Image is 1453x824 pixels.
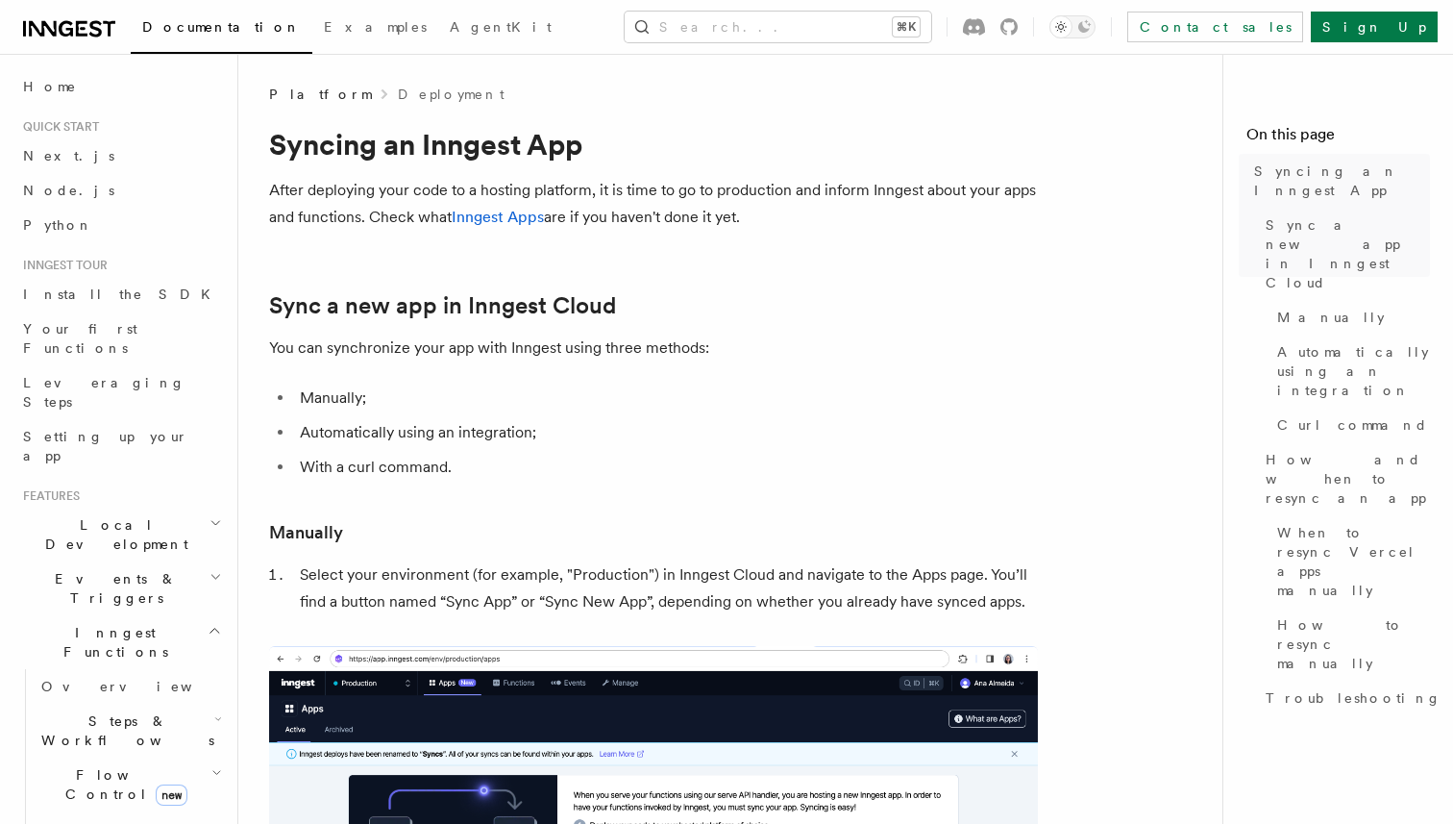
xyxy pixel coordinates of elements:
[294,454,1038,481] li: With a curl command.
[23,148,114,163] span: Next.js
[1246,154,1430,208] a: Syncing an Inngest App
[1269,300,1430,335] a: Manually
[294,562,1038,615] li: Select your environment (for example, "Production") in Inngest Cloud and navigate to the Apps pag...
[131,6,312,54] a: Documentation
[398,85,505,104] a: Deployment
[15,258,108,273] span: Inngest tour
[269,177,1038,231] p: After deploying your code to a hosting platform, it is time to go to production and inform Innges...
[1258,442,1430,515] a: How and when to resync an app
[15,488,80,504] span: Features
[312,6,438,52] a: Examples
[41,679,239,694] span: Overview
[1246,123,1430,154] h4: On this page
[15,277,226,312] a: Install the SDK
[23,217,93,233] span: Python
[294,419,1038,446] li: Automatically using an integration;
[438,6,563,52] a: AgentKit
[15,69,226,104] a: Home
[893,17,920,37] kbd: ⌘K
[23,321,137,356] span: Your first Functions
[15,119,99,135] span: Quick start
[156,785,187,806] span: new
[15,623,208,662] span: Inngest Functions
[1269,335,1430,408] a: Automatically using an integration
[34,704,226,758] button: Steps & Workflows
[15,515,209,554] span: Local Development
[1277,308,1385,327] span: Manually
[1311,12,1438,42] a: Sign Up
[1254,162,1430,200] span: Syncing an Inngest App
[294,385,1038,412] li: Manually;
[269,519,343,546] a: Manually
[23,77,77,96] span: Home
[1277,615,1430,673] span: How to resync manually
[15,138,226,173] a: Next.js
[1049,15,1096,38] button: Toggle dark mode
[34,669,226,704] a: Overview
[34,758,226,812] button: Flow Controlnew
[15,419,226,473] a: Setting up your app
[1258,208,1430,300] a: Sync a new app in Inngest Cloud
[23,375,185,410] span: Leveraging Steps
[269,292,616,319] a: Sync a new app in Inngest Cloud
[1258,681,1430,715] a: Troubleshooting
[1277,415,1428,435] span: Curl command
[15,508,226,562] button: Local Development
[269,335,1038,362] p: You can synchronize your app with Inngest using three methods:
[1266,688,1441,708] span: Troubleshooting
[1269,515,1430,608] a: When to resync Vercel apps manually
[269,127,1038,162] h1: Syncing an Inngest App
[1269,408,1430,442] a: Curl command
[23,183,114,198] span: Node.js
[1266,215,1430,292] span: Sync a new app in Inngest Cloud
[1266,450,1430,508] span: How and when to resync an app
[15,312,226,365] a: Your first Functions
[15,173,226,208] a: Node.js
[1269,608,1430,681] a: How to resync manually
[1127,12,1303,42] a: Contact sales
[625,12,931,42] button: Search...⌘K
[1277,523,1430,600] span: When to resync Vercel apps manually
[452,208,544,226] a: Inngest Apps
[324,19,427,35] span: Examples
[15,208,226,242] a: Python
[34,712,214,750] span: Steps & Workflows
[34,765,211,804] span: Flow Control
[23,287,222,302] span: Install the SDK
[23,429,188,463] span: Setting up your app
[15,615,226,669] button: Inngest Functions
[15,365,226,419] a: Leveraging Steps
[1277,342,1430,400] span: Automatically using an integration
[269,85,371,104] span: Platform
[450,19,552,35] span: AgentKit
[142,19,301,35] span: Documentation
[15,562,226,615] button: Events & Triggers
[15,569,209,608] span: Events & Triggers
